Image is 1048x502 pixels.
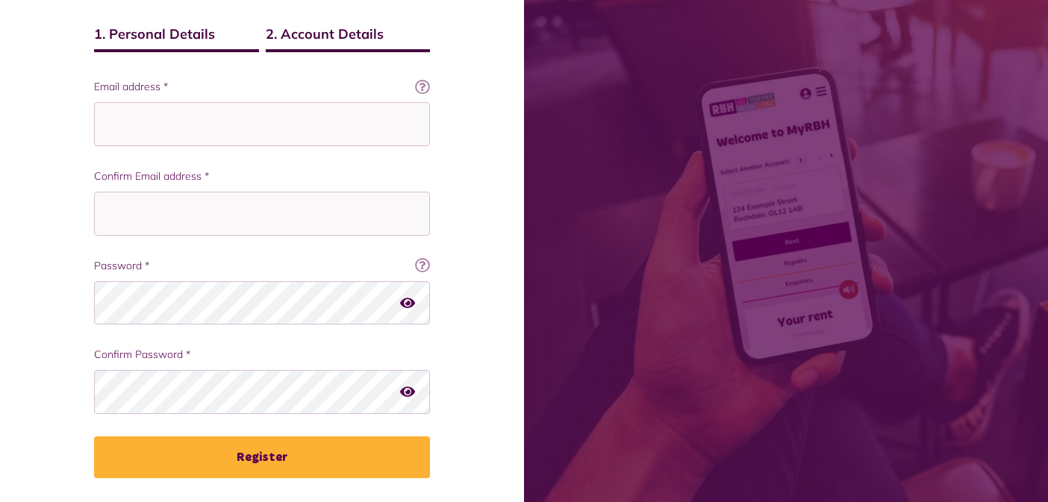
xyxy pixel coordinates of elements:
label: Confirm Password * [94,347,430,363]
span: 1. Personal Details [94,24,259,52]
span: 2. Account Details [266,24,431,52]
label: Password * [94,258,430,274]
label: Confirm Email address * [94,169,430,184]
label: Email address * [94,79,430,95]
button: Register [94,436,430,478]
